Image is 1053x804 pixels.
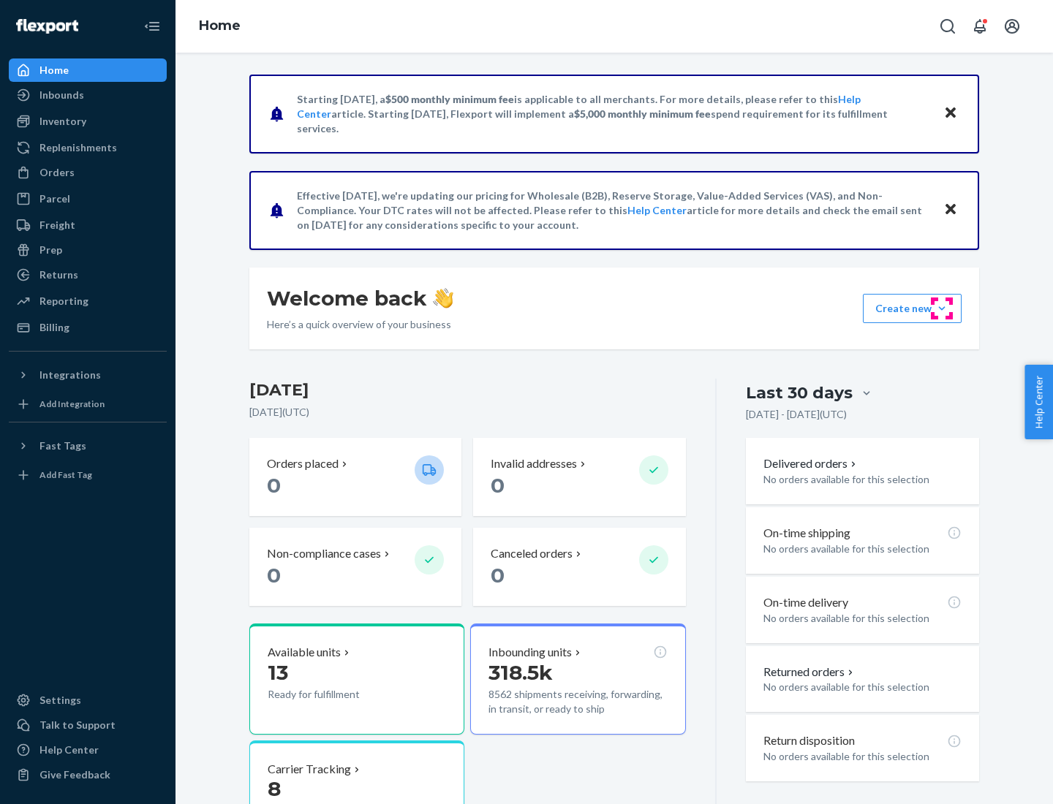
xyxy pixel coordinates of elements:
[267,317,453,332] p: Here’s a quick overview of your business
[941,103,960,124] button: Close
[39,191,70,206] div: Parcel
[267,285,453,311] h1: Welcome back
[268,687,403,702] p: Ready for fulfillment
[763,732,855,749] p: Return disposition
[997,12,1027,41] button: Open account menu
[249,405,686,420] p: [DATE] ( UTC )
[9,238,167,262] a: Prep
[39,368,101,382] div: Integrations
[16,19,78,34] img: Flexport logo
[488,660,553,685] span: 318.5k
[9,763,167,786] button: Give Feedback
[268,644,341,661] p: Available units
[1024,365,1053,439] button: Help Center
[627,204,687,216] a: Help Center
[473,528,685,606] button: Canceled orders 0
[763,611,962,626] p: No orders available for this selection
[488,687,667,716] p: 8562 shipments receiving, forwarding, in transit, or ready to ship
[9,392,167,416] a: Add Integration
[267,455,339,472] p: Orders placed
[746,407,847,422] p: [DATE] - [DATE] ( UTC )
[491,545,573,562] p: Canceled orders
[39,243,62,257] div: Prep
[187,5,252,48] ol: breadcrumbs
[9,289,167,313] a: Reporting
[39,320,69,335] div: Billing
[297,189,929,232] p: Effective [DATE], we're updating our pricing for Wholesale (B2B), Reserve Storage, Value-Added Se...
[763,749,962,764] p: No orders available for this selection
[763,594,848,611] p: On-time delivery
[39,63,69,77] div: Home
[763,664,856,680] button: Returned orders
[933,12,962,41] button: Open Search Box
[763,525,850,542] p: On-time shipping
[863,294,962,323] button: Create new
[249,379,686,402] h3: [DATE]
[297,92,929,136] p: Starting [DATE], a is applicable to all merchants. For more details, please refer to this article...
[763,542,962,556] p: No orders available for this selection
[473,438,685,516] button: Invalid addresses 0
[39,718,116,732] div: Talk to Support
[941,200,960,221] button: Close
[39,398,105,410] div: Add Integration
[39,268,78,282] div: Returns
[39,140,117,155] div: Replenishments
[746,382,853,404] div: Last 30 days
[491,563,505,588] span: 0
[39,767,110,782] div: Give Feedback
[268,660,288,685] span: 13
[491,473,505,498] span: 0
[267,563,281,588] span: 0
[39,114,86,129] div: Inventory
[39,743,99,757] div: Help Center
[9,187,167,211] a: Parcel
[9,136,167,159] a: Replenishments
[267,545,381,562] p: Non-compliance cases
[39,469,92,481] div: Add Fast Tag
[763,472,962,487] p: No orders available for this selection
[433,288,453,308] img: hand-wave emoji
[9,213,167,237] a: Freight
[574,107,711,120] span: $5,000 monthly minimum fee
[9,434,167,458] button: Fast Tags
[9,161,167,184] a: Orders
[267,473,281,498] span: 0
[488,644,572,661] p: Inbounding units
[491,455,577,472] p: Invalid addresses
[9,463,167,487] a: Add Fast Tag
[268,761,351,778] p: Carrier Tracking
[470,623,685,735] button: Inbounding units318.5k8562 shipments receiving, forwarding, in transit, or ready to ship
[763,455,859,472] button: Delivered orders
[39,88,84,102] div: Inbounds
[9,58,167,82] a: Home
[965,12,994,41] button: Open notifications
[39,218,75,232] div: Freight
[268,776,281,801] span: 8
[9,263,167,287] a: Returns
[9,316,167,339] a: Billing
[137,12,167,41] button: Close Navigation
[199,18,241,34] a: Home
[39,165,75,180] div: Orders
[9,713,167,737] a: Talk to Support
[249,623,464,735] button: Available units13Ready for fulfillment
[9,110,167,133] a: Inventory
[39,439,86,453] div: Fast Tags
[385,93,514,105] span: $500 monthly minimum fee
[249,528,461,606] button: Non-compliance cases 0
[9,689,167,712] a: Settings
[9,738,167,762] a: Help Center
[9,83,167,107] a: Inbounds
[249,438,461,516] button: Orders placed 0
[39,693,81,708] div: Settings
[763,680,962,694] p: No orders available for this selection
[39,294,88,308] div: Reporting
[9,363,167,387] button: Integrations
